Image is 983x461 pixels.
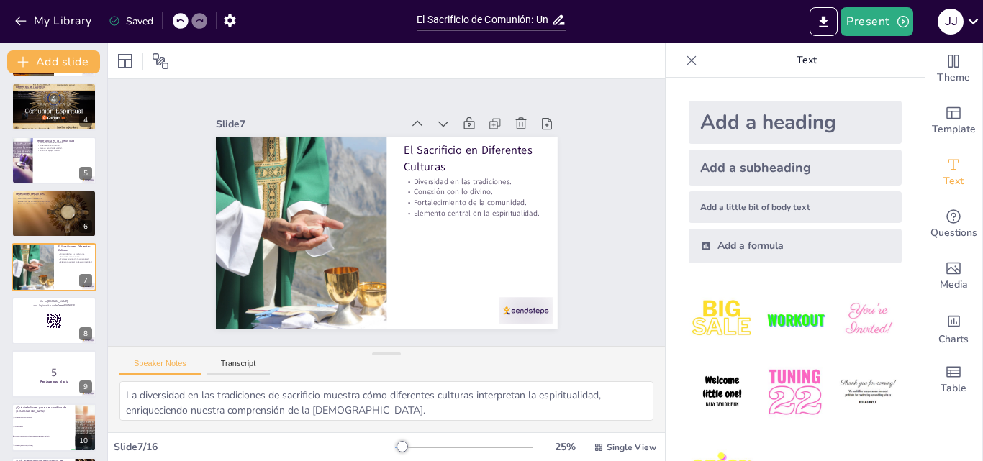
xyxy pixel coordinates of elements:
button: Transcript [207,359,271,375]
p: Elemento central en la espiritualidad. [404,208,540,219]
button: My Library [11,9,98,32]
span: Table [941,380,966,396]
p: Refuerzan el significado del ritual. [16,93,92,96]
span: Media [940,277,968,293]
span: Single View [607,442,656,453]
span: La sangre [PERSON_NAME] [14,444,74,446]
p: Evaluación del compromiso espiritual. [16,200,92,203]
div: 4 [79,114,92,127]
p: Text [703,43,910,78]
p: Fortalece la fe colectiva. [37,144,92,147]
div: 6 [12,190,96,237]
div: Add ready made slides [925,95,982,147]
p: El Sacrificio en Diferentes Culturas [58,245,92,252]
img: 4.jpeg [689,359,756,426]
div: Add charts and graphs [925,302,982,354]
span: Questions [930,225,977,241]
img: 6.jpeg [835,359,902,426]
div: Layout [114,50,137,73]
p: Oportunidad para la introspección. [16,195,92,198]
img: 2.jpeg [761,286,828,353]
p: Elementos del Sacrificio [16,85,92,89]
div: Add a little bit of body text [689,191,902,223]
input: Insert title [417,9,551,30]
p: Consideración de relaciones. [16,197,92,200]
span: La vida eterna [14,426,74,427]
span: La unidad entre los creyentes [14,416,74,418]
div: 10 [12,403,96,451]
div: 7 [12,243,96,291]
p: Pan y vino son símbolos clave. [16,88,92,91]
p: Fortalecimiento de la comunidad. [404,197,540,208]
div: 8 [12,297,96,344]
span: Position [152,53,169,70]
span: Template [932,122,976,137]
div: 6 [79,220,92,233]
span: Text [943,173,964,189]
div: 7 [79,274,92,287]
div: Change the overall theme [925,43,982,95]
p: 5 [16,365,92,380]
p: Importancia en la Comunidad [37,138,92,142]
div: Slide 7 / 16 [114,440,395,454]
p: Representan la vida [PERSON_NAME][DEMOGRAPHIC_DATA]. [16,91,92,93]
span: El cuerpo [PERSON_NAME][DEMOGRAPHIC_DATA] [14,435,74,437]
p: Conexión con lo divino. [404,187,540,198]
div: Add a formula [689,229,902,263]
div: 10 [75,434,92,447]
p: Reflexiones Personales [16,192,92,196]
button: Export to PowerPoint [810,7,838,36]
div: Slide 7 [216,117,402,131]
p: ¿Qué simboliza el pan en el sacrificio de [DEMOGRAPHIC_DATA]? [16,405,71,413]
p: Conexión con lo divino. [58,256,92,259]
div: 9 [12,350,96,398]
p: Fortalecimiento de la comunidad. [58,258,92,261]
div: 8 [79,327,92,340]
p: El Sacrificio en Diferentes Culturas [404,142,540,174]
p: Elemento central en la espiritualidad. [58,261,92,264]
p: Promueve la cohesión social. [37,141,92,144]
strong: [DOMAIN_NAME] [47,299,68,303]
img: 5.jpeg [761,359,828,426]
p: Facilita el apoyo mutuo. [37,149,92,152]
p: Go to [16,299,92,303]
div: Get real-time input from your audience [925,198,982,250]
div: Saved [109,14,153,28]
div: j j [938,9,964,35]
div: Add a heading [689,101,902,144]
div: Add a table [925,354,982,406]
div: 5 [79,167,92,180]
button: j j [938,7,964,36]
div: Add text boxes [925,147,982,198]
div: 5 [12,137,96,184]
p: Invitan a la reflexión. [16,96,92,99]
p: Crea un sentido de unidad. [37,147,92,150]
button: Present [841,7,912,36]
textarea: La diversidad en las tradiciones de sacrificio muestra cómo diferentes culturas interpretan la es... [119,381,653,421]
img: 3.jpeg [835,286,902,353]
p: and login with code [16,303,92,308]
img: 1.jpeg [689,286,756,353]
div: 4 [12,83,96,130]
div: Add images, graphics, shapes or video [925,250,982,302]
button: Speaker Notes [119,359,201,375]
div: 25 % [548,440,582,454]
span: Theme [937,70,970,86]
button: Add slide [7,50,100,73]
div: Add a subheading [689,150,902,186]
strong: ¡Prepárate para el quiz! [40,380,69,383]
p: Diversidad en las tradiciones. [58,253,92,256]
p: Fomenta el crecimiento espiritual. [16,203,92,206]
p: Diversidad en las tradiciones. [404,176,540,187]
div: 9 [79,380,92,393]
span: Charts [938,332,969,347]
